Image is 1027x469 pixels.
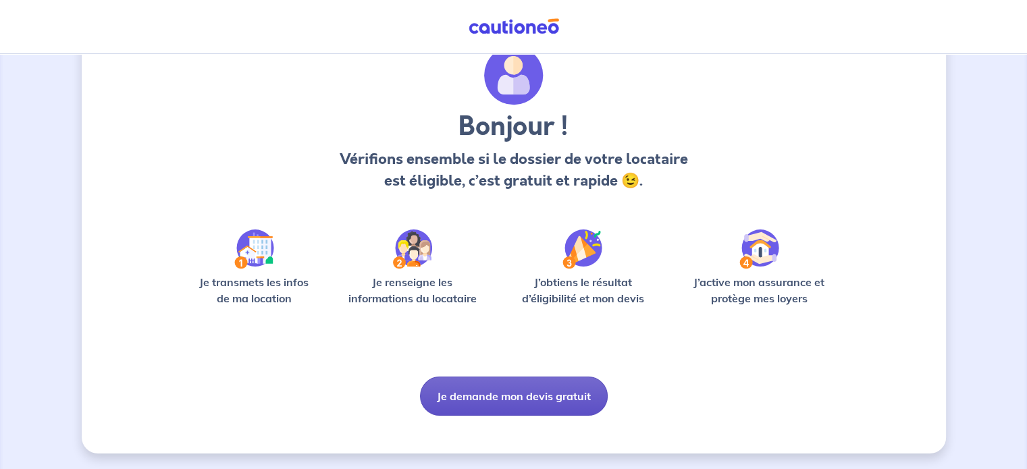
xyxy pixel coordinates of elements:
button: Je demande mon devis gratuit [420,377,608,416]
p: Vérifions ensemble si le dossier de votre locataire est éligible, c’est gratuit et rapide 😉. [336,148,691,192]
img: /static/bfff1cf634d835d9112899e6a3df1a5d/Step-4.svg [739,229,779,269]
p: Je transmets les infos de ma location [190,274,319,306]
img: /static/c0a346edaed446bb123850d2d04ad552/Step-2.svg [393,229,432,269]
p: J’obtiens le résultat d’éligibilité et mon devis [506,274,659,306]
img: archivate [484,46,544,105]
p: Je renseigne les informations du locataire [340,274,485,306]
img: Cautioneo [463,18,564,35]
h3: Bonjour ! [336,111,691,143]
img: /static/f3e743aab9439237c3e2196e4328bba9/Step-3.svg [562,229,602,269]
img: /static/90a569abe86eec82015bcaae536bd8e6/Step-1.svg [234,229,274,269]
p: J’active mon assurance et protège mes loyers [681,274,838,306]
